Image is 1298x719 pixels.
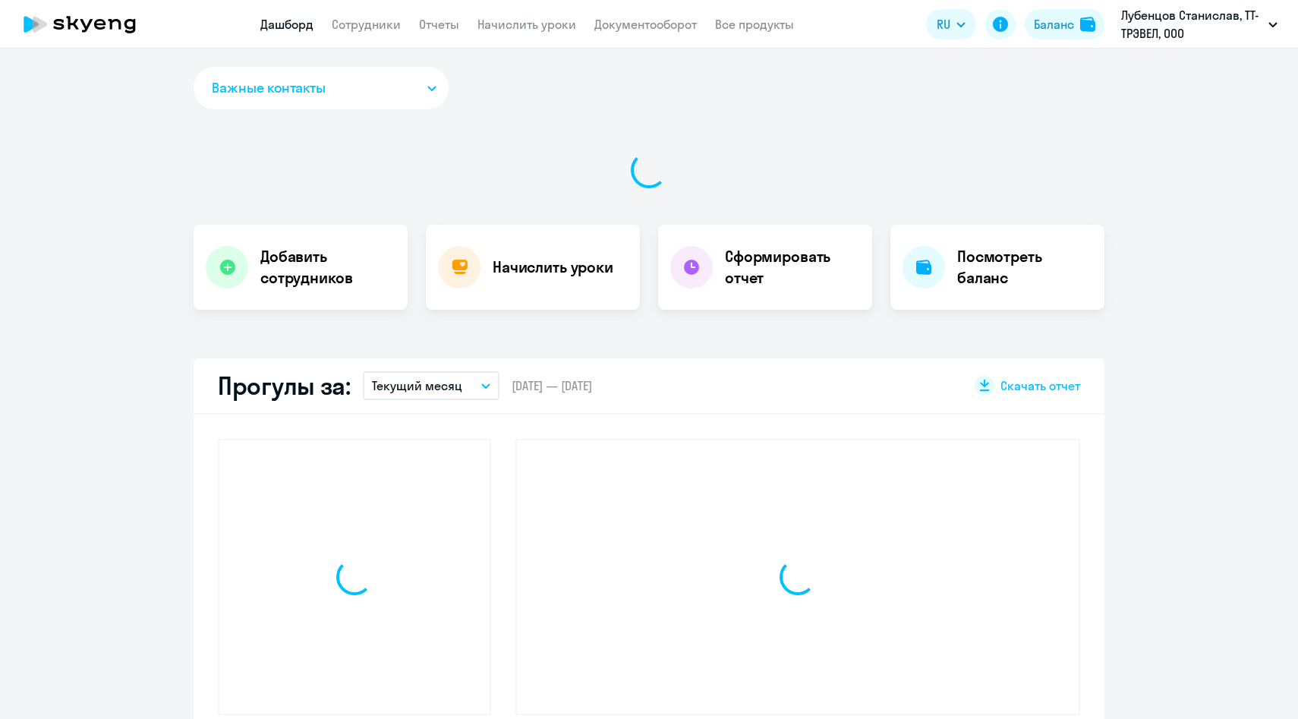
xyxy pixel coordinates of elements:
a: Все продукты [715,17,794,32]
h4: Добавить сотрудников [260,246,395,289]
h4: Посмотреть баланс [957,246,1092,289]
button: Важные контакты [194,67,449,109]
a: Отчеты [419,17,459,32]
img: balance [1080,17,1095,32]
a: Дашборд [260,17,313,32]
a: Сотрудники [332,17,401,32]
h4: Сформировать отчет [725,246,860,289]
h4: Начислить уроки [493,257,613,278]
a: Начислить уроки [477,17,576,32]
button: Текущий месяц [363,371,499,400]
span: Важные контакты [212,78,326,98]
span: RU [937,15,950,33]
button: Лубенцов Станислав, ТТ-ТРЭВЕЛ, ООО [1114,6,1285,43]
div: Баланс [1034,15,1074,33]
a: Документооборот [594,17,697,32]
h2: Прогулы за: [218,371,351,401]
span: [DATE] — [DATE] [512,377,592,394]
p: Текущий месяц [372,377,462,395]
p: Лубенцов Станислав, ТТ-ТРЭВЕЛ, ООО [1121,6,1262,43]
button: RU [926,9,976,39]
span: Скачать отчет [1000,377,1080,394]
button: Балансbalance [1025,9,1104,39]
